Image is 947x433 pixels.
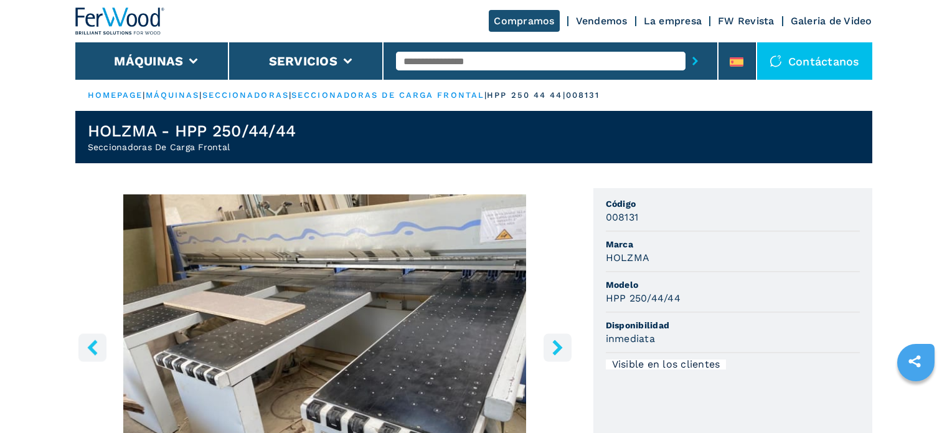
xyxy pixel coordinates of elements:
[487,90,565,101] p: hpp 250 44 44 |
[484,90,487,100] span: |
[269,54,337,69] button: Servicios
[606,278,860,291] span: Modelo
[576,15,628,27] a: Vendemos
[566,90,600,101] p: 008131
[757,42,872,80] div: Contáctanos
[88,121,296,141] h1: HOLZMA - HPP 250/44/44
[291,90,484,100] a: seccionadoras de carga frontal
[202,90,289,100] a: seccionadoras
[606,210,639,224] h3: 008131
[489,10,559,32] a: Compramos
[544,333,572,361] button: right-button
[146,90,200,100] a: máquinas
[686,47,705,75] button: submit-button
[606,197,860,210] span: Código
[114,54,183,69] button: Máquinas
[88,141,296,153] h2: Seccionadoras De Carga Frontal
[899,346,930,377] a: sharethis
[143,90,145,100] span: |
[75,7,165,35] img: Ferwood
[606,331,655,346] h3: inmediata
[606,238,860,250] span: Marca
[78,333,106,361] button: left-button
[199,90,202,100] span: |
[770,55,782,67] img: Contáctanos
[644,15,702,27] a: La empresa
[791,15,872,27] a: Galeria de Video
[606,319,860,331] span: Disponibilidad
[718,15,775,27] a: FW Revista
[606,359,727,369] div: Visible en los clientes
[606,291,681,305] h3: HPP 250/44/44
[289,90,291,100] span: |
[606,250,650,265] h3: HOLZMA
[88,90,143,100] a: HOMEPAGE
